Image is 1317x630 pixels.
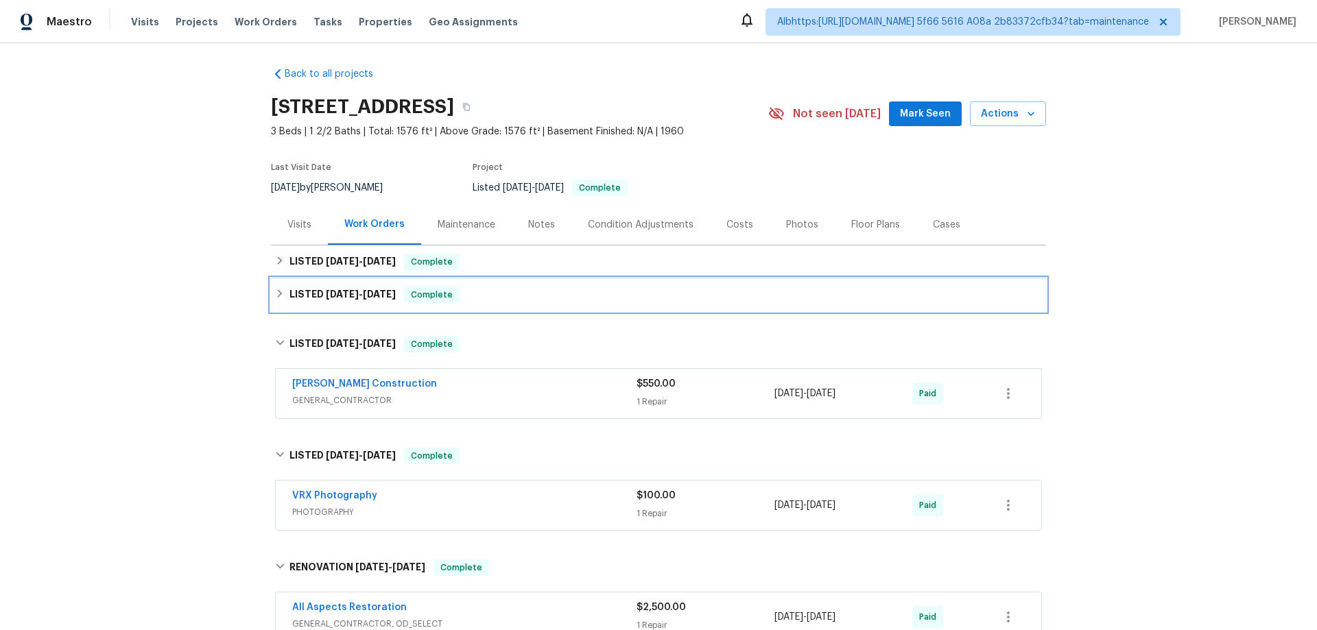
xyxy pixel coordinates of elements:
[919,498,942,512] span: Paid
[326,289,359,299] span: [DATE]
[289,254,396,270] h6: LISTED
[438,218,495,232] div: Maintenance
[774,500,803,510] span: [DATE]
[919,387,942,400] span: Paid
[454,95,479,119] button: Copy Address
[793,107,881,121] span: Not seen [DATE]
[774,389,803,398] span: [DATE]
[271,163,331,171] span: Last Visit Date
[405,288,458,302] span: Complete
[363,256,396,266] span: [DATE]
[637,395,774,409] div: 1 Repair
[235,15,297,29] span: Work Orders
[271,322,1046,366] div: LISTED [DATE]-[DATE]Complete
[637,379,676,389] span: $550.00
[637,491,676,500] span: $100.00
[807,389,835,398] span: [DATE]
[287,218,311,232] div: Visits
[774,387,835,400] span: -
[970,101,1046,127] button: Actions
[313,17,342,27] span: Tasks
[573,184,626,192] span: Complete
[47,15,92,29] span: Maestro
[292,491,377,500] a: VRX Photography
[726,218,753,232] div: Costs
[271,67,403,81] a: Back to all projects
[326,339,396,348] span: -
[774,610,835,624] span: -
[777,15,1149,29] span: Albhttps:[URL][DOMAIN_NAME] 5f66 5616 A08a 2b83372cfb34?tab=maintenance
[363,450,396,460] span: [DATE]
[326,450,359,460] span: [DATE]
[900,106,951,123] span: Mark Seen
[326,256,396,266] span: -
[292,393,637,407] span: GENERAL_CONTRACTOR
[344,217,405,231] div: Work Orders
[392,562,425,572] span: [DATE]
[503,183,532,193] span: [DATE]
[889,101,962,127] button: Mark Seen
[429,15,518,29] span: Geo Assignments
[786,218,818,232] div: Photos
[292,379,437,389] a: [PERSON_NAME] Construction
[503,183,564,193] span: -
[289,336,396,352] h6: LISTED
[535,183,564,193] span: [DATE]
[355,562,388,572] span: [DATE]
[933,218,960,232] div: Cases
[981,106,1035,123] span: Actions
[271,180,399,196] div: by [PERSON_NAME]
[176,15,218,29] span: Projects
[289,448,396,464] h6: LISTED
[919,610,942,624] span: Paid
[289,559,425,576] h6: RENOVATION
[326,339,359,348] span: [DATE]
[435,561,488,574] span: Complete
[271,125,768,138] span: 3 Beds | 1 2/2 Baths | Total: 1576 ft² | Above Grade: 1576 ft² | Basement Finished: N/A | 1960
[271,245,1046,278] div: LISTED [DATE]-[DATE]Complete
[588,218,693,232] div: Condition Adjustments
[637,603,686,612] span: $2,500.00
[363,289,396,299] span: [DATE]
[473,183,628,193] span: Listed
[473,163,503,171] span: Project
[363,339,396,348] span: [DATE]
[289,287,396,303] h6: LISTED
[326,256,359,266] span: [DATE]
[355,562,425,572] span: -
[326,289,396,299] span: -
[271,546,1046,590] div: RENOVATION [DATE]-[DATE]Complete
[774,612,803,622] span: [DATE]
[271,100,454,114] h2: [STREET_ADDRESS]
[405,449,458,463] span: Complete
[271,278,1046,311] div: LISTED [DATE]-[DATE]Complete
[271,183,300,193] span: [DATE]
[774,498,835,512] span: -
[131,15,159,29] span: Visits
[292,505,637,519] span: PHOTOGRAPHY
[807,500,835,510] span: [DATE]
[271,434,1046,478] div: LISTED [DATE]-[DATE]Complete
[851,218,900,232] div: Floor Plans
[405,255,458,269] span: Complete
[528,218,555,232] div: Notes
[359,15,412,29] span: Properties
[637,507,774,520] div: 1 Repair
[292,603,407,612] a: All Aspects Restoration
[326,450,396,460] span: -
[1213,15,1296,29] span: [PERSON_NAME]
[405,337,458,351] span: Complete
[807,612,835,622] span: [DATE]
